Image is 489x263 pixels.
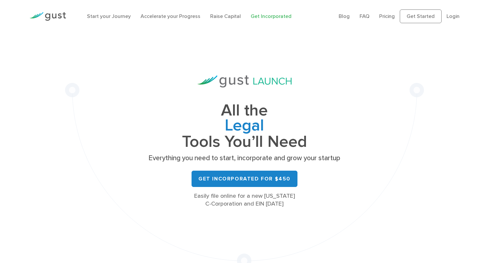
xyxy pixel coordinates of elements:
[339,13,350,19] a: Blog
[197,75,292,87] img: Gust Launch Logo
[146,154,343,163] p: Everything you need to start, incorporate and grow your startup
[146,103,343,149] h1: All the Tools You’ll Need
[146,118,343,134] span: Legal
[146,192,343,208] div: Easily file online for a new [US_STATE] C-Corporation and EIN [DATE]
[192,171,297,187] a: Get Incorporated for $450
[379,13,395,19] a: Pricing
[141,13,200,19] a: Accelerate your Progress
[447,13,460,19] a: Login
[87,13,131,19] a: Start your Journey
[360,13,369,19] a: FAQ
[251,13,292,19] a: Get Incorporated
[210,13,241,19] a: Raise Capital
[29,12,66,21] img: Gust Logo
[400,9,442,23] a: Get Started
